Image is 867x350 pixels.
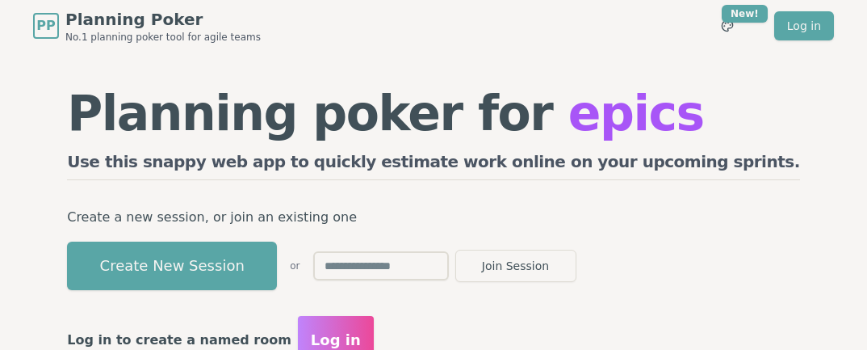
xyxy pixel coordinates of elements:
[774,11,834,40] a: Log in
[67,242,277,290] button: Create New Session
[67,150,800,180] h2: Use this snappy web app to quickly estimate work online on your upcoming sprints.
[67,206,800,229] p: Create a new session, or join an existing one
[722,5,768,23] div: New!
[713,11,742,40] button: New!
[36,16,55,36] span: PP
[67,89,800,137] h1: Planning poker for
[65,8,261,31] span: Planning Poker
[455,250,576,282] button: Join Session
[568,85,704,141] span: epics
[290,259,299,272] span: or
[33,8,261,44] a: PPPlanning PokerNo.1 planning poker tool for agile teams
[65,31,261,44] span: No.1 planning poker tool for agile teams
